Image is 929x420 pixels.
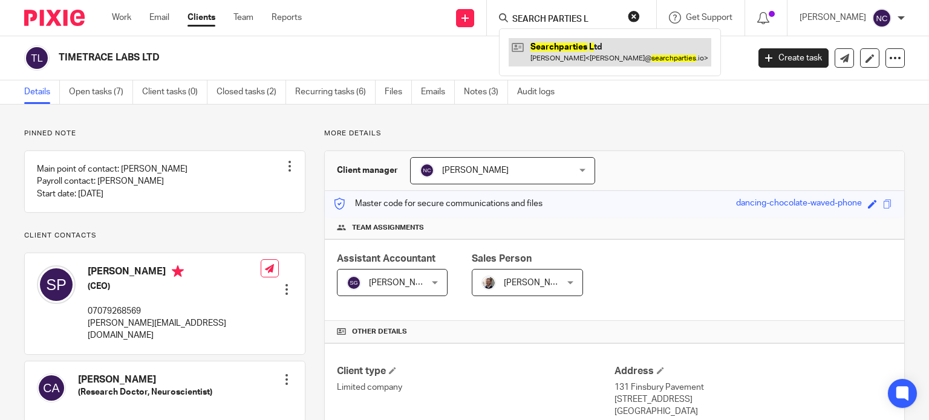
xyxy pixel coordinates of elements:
h2: TIMETRACE LABS LTD [59,51,604,64]
a: Emails [421,80,455,104]
p: More details [324,129,905,138]
span: Assistant Accountant [337,254,435,263]
a: Clients [187,11,215,24]
a: Client tasks (0) [142,80,207,104]
div: dancing-chocolate-waved-phone [736,197,862,211]
p: Client contacts [24,231,305,241]
a: Open tasks (7) [69,80,133,104]
h4: Client type [337,365,614,378]
h5: (Research Doctor, Neuroscientist) [78,386,212,398]
p: Master code for secure communications and files [334,198,543,210]
h5: (CEO) [88,280,261,292]
a: Details [24,80,60,104]
span: Sales Person [472,254,532,263]
a: Closed tasks (2) [217,80,286,104]
h4: Address [614,365,892,378]
p: [GEOGRAPHIC_DATA] [614,405,892,418]
a: Notes (3) [464,80,508,104]
a: Email [149,11,169,24]
a: Work [112,11,131,24]
input: Search [511,15,620,25]
img: Pixie [24,10,85,26]
span: Get Support [686,13,732,22]
h3: Client manager [337,164,398,176]
a: Recurring tasks (6) [295,80,376,104]
p: 131 Finsbury Pavement [614,381,892,393]
img: Matt%20Circle.png [481,276,496,290]
button: Clear [628,10,640,22]
span: Team assignments [352,223,424,233]
span: Other details [352,327,407,337]
a: Files [385,80,412,104]
a: Create task [758,48,829,68]
p: [STREET_ADDRESS] [614,393,892,405]
img: svg%3E [37,373,66,402]
p: Pinned note [24,129,305,138]
span: [PERSON_NAME] [369,279,435,287]
a: Reports [272,11,302,24]
img: svg%3E [24,45,50,71]
h4: [PERSON_NAME] [78,373,212,386]
img: svg%3E [420,163,434,178]
p: [PERSON_NAME] [800,11,866,24]
img: svg%3E [872,8,892,28]
span: [PERSON_NAME] [442,166,509,175]
p: 07079268569 [88,305,261,317]
span: [PERSON_NAME] [504,279,570,287]
img: svg%3E [37,265,76,304]
p: Limited company [337,381,614,393]
a: Team [233,11,253,24]
img: svg%3E [347,276,361,290]
a: Audit logs [517,80,564,104]
p: [PERSON_NAME][EMAIL_ADDRESS][DOMAIN_NAME] [88,317,261,342]
i: Primary [172,265,184,277]
h4: [PERSON_NAME] [88,265,261,280]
